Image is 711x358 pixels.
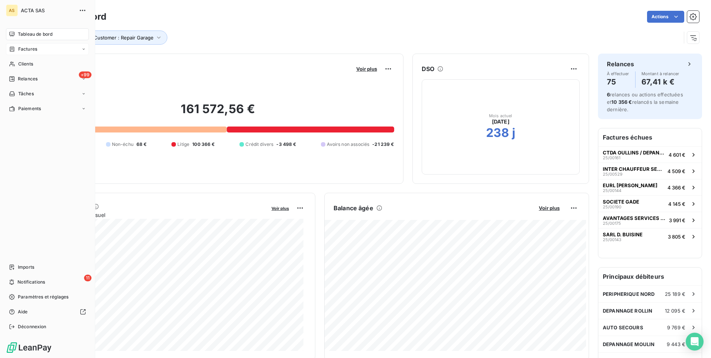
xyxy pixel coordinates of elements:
[603,188,621,193] span: 25/00144
[603,205,621,209] span: 25/00190
[667,341,685,347] span: 9 443 €
[669,217,685,223] span: 3 991 €
[641,76,679,88] h4: 67,41 k €
[603,199,639,205] span: SOCIETE GADE
[603,341,654,347] span: DEPANNAGE MOULIN
[18,309,28,315] span: Aide
[42,211,266,219] span: Chiffre d'affaires mensuel
[18,90,34,97] span: Tâches
[80,35,154,41] span: Local Customer : Repair Garage
[537,205,562,211] button: Voir plus
[603,291,655,297] span: PERIPHERIQUE NORD
[669,152,685,158] span: 4 601 €
[327,141,369,148] span: Avoirs non associés
[603,166,665,172] span: INTER CHAUFFEUR SERVICES
[18,31,52,38] span: Tableau de bord
[245,141,273,148] span: Crédit divers
[598,146,702,163] button: CTDA OULLINS / DEPANNAGE INGECAR25/001614 601 €
[18,76,38,82] span: Relances
[6,342,52,354] img: Logo LeanPay
[598,195,702,212] button: SOCIETE GADE25/001904 145 €
[598,212,702,228] button: AVANTAGES SERVICES - AOD SARL25/001753 991 €
[607,71,629,76] span: À effectuer
[354,65,379,72] button: Voir plus
[177,141,189,148] span: Litige
[334,204,373,212] h6: Balance âgée
[269,205,291,211] button: Voir plus
[18,294,68,300] span: Paramètres et réglages
[18,46,37,52] span: Factures
[607,92,610,98] span: 6
[641,71,679,76] span: Montant à relancer
[84,275,91,281] span: 11
[598,268,702,285] h6: Principaux débiteurs
[603,308,652,314] span: DEPANNAGE ROLLIN
[18,323,46,330] span: Déconnexion
[603,221,621,226] span: 25/00175
[611,99,632,105] span: 10 356 €
[598,128,702,146] h6: Factures échues
[18,264,34,271] span: Imports
[603,237,621,242] span: 25/00143
[603,150,666,156] span: CTDA OULLINS / DEPANNAGE INGECAR
[603,325,643,330] span: AUTO SECOURS
[79,71,91,78] span: +99
[18,61,33,67] span: Clients
[492,118,509,125] span: [DATE]
[70,31,167,45] button: Local Customer : Repair Garage
[598,179,702,195] button: EURL [PERSON_NAME]25/001444 366 €
[6,4,18,16] div: AS
[18,105,41,112] span: Paiements
[598,163,702,179] button: INTER CHAUFFEUR SERVICES25/005294 509 €
[686,333,704,351] div: Open Intercom Messenger
[192,141,215,148] span: 100 366 €
[603,215,666,221] span: AVANTAGES SERVICES - AOD SARL
[422,64,434,73] h6: DSO
[647,11,684,23] button: Actions
[539,205,560,211] span: Voir plus
[603,182,657,188] span: EURL [PERSON_NAME]
[42,102,394,124] h2: 161 572,56 €
[372,141,394,148] span: -21 239 €
[276,141,296,148] span: -3 498 €
[512,125,515,140] h2: j
[271,206,289,211] span: Voir plus
[603,231,643,237] span: SARL D. BUISINE
[112,141,133,148] span: Non-échu
[607,76,629,88] h4: 75
[667,168,685,174] span: 4 509 €
[6,306,89,318] a: Aide
[17,279,45,285] span: Notifications
[607,60,634,68] h6: Relances
[603,172,622,176] span: 25/00529
[603,156,620,160] span: 25/00161
[668,201,685,207] span: 4 145 €
[665,291,685,297] span: 25 189 €
[668,234,685,240] span: 3 805 €
[607,92,683,112] span: relances ou actions effectuées et relancés la semaine dernière.
[667,325,685,330] span: 9 769 €
[489,114,512,118] span: Mois actuel
[486,125,509,140] h2: 238
[21,7,74,13] span: ACTA SAS
[667,185,685,191] span: 4 366 €
[598,228,702,244] button: SARL D. BUISINE25/001433 805 €
[136,141,147,148] span: 68 €
[665,308,685,314] span: 12 095 €
[356,66,377,72] span: Voir plus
